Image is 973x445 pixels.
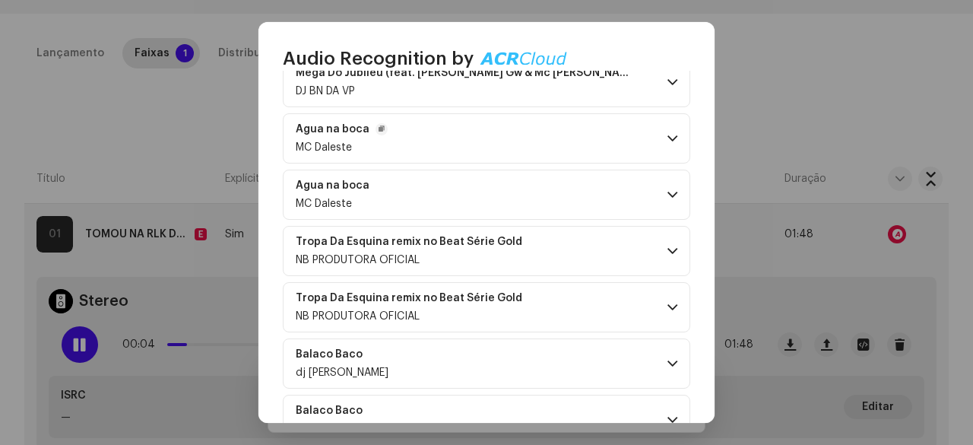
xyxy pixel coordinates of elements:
strong: Agua na boca [296,123,369,135]
span: MC Daleste [296,199,352,209]
strong: Tropa Da Esquina remix no Beat Série Gold [296,292,522,304]
strong: Balaco Baco [296,348,363,361]
span: NB PRODUTORA OFICIAL [296,311,420,322]
p-accordion-header: Tropa Da Esquina remix no Beat Série GoldNB PRODUTORA OFICIAL [283,226,690,276]
span: Balaco Baco [296,405,388,417]
span: DJ BN DA VP [296,86,355,97]
p-accordion-header: Balaco Bacodj [PERSON_NAME] [283,339,690,389]
span: MC Daleste [296,142,352,153]
span: dj izaias [296,367,388,378]
span: Agua na boca [296,180,388,192]
p-accordion-header: Balaco Baco [283,395,690,445]
strong: Tropa Da Esquina remix no Beat Série Gold [296,236,522,248]
span: Mega Do Jubileu (feat. Mc Gw & Mc vuk vuk) [296,67,655,79]
strong: Mega Do Jubileu (feat. [PERSON_NAME] Gw & Mc [PERSON_NAME]) [296,67,637,79]
span: Tropa Da Esquina remix no Beat Série Gold [296,236,540,248]
span: NB PRODUTORA OFICIAL [296,255,420,265]
span: Audio Recognition by [283,46,474,71]
span: Balaco Baco [296,348,388,361]
strong: Balaco Baco [296,405,363,417]
p-accordion-header: Tropa Da Esquina remix no Beat Série GoldNB PRODUTORA OFICIAL [283,282,690,332]
span: Agua na boca [296,123,388,135]
p-accordion-header: Agua na bocaMC Daleste [283,113,690,164]
strong: Agua na boca [296,180,369,192]
p-accordion-header: Mega Do Jubileu (feat. [PERSON_NAME] Gw & Mc [PERSON_NAME])DJ BN DA VP [283,57,690,107]
span: Tropa Da Esquina remix no Beat Série Gold [296,292,540,304]
p-accordion-header: Agua na bocaMC Daleste [283,170,690,220]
